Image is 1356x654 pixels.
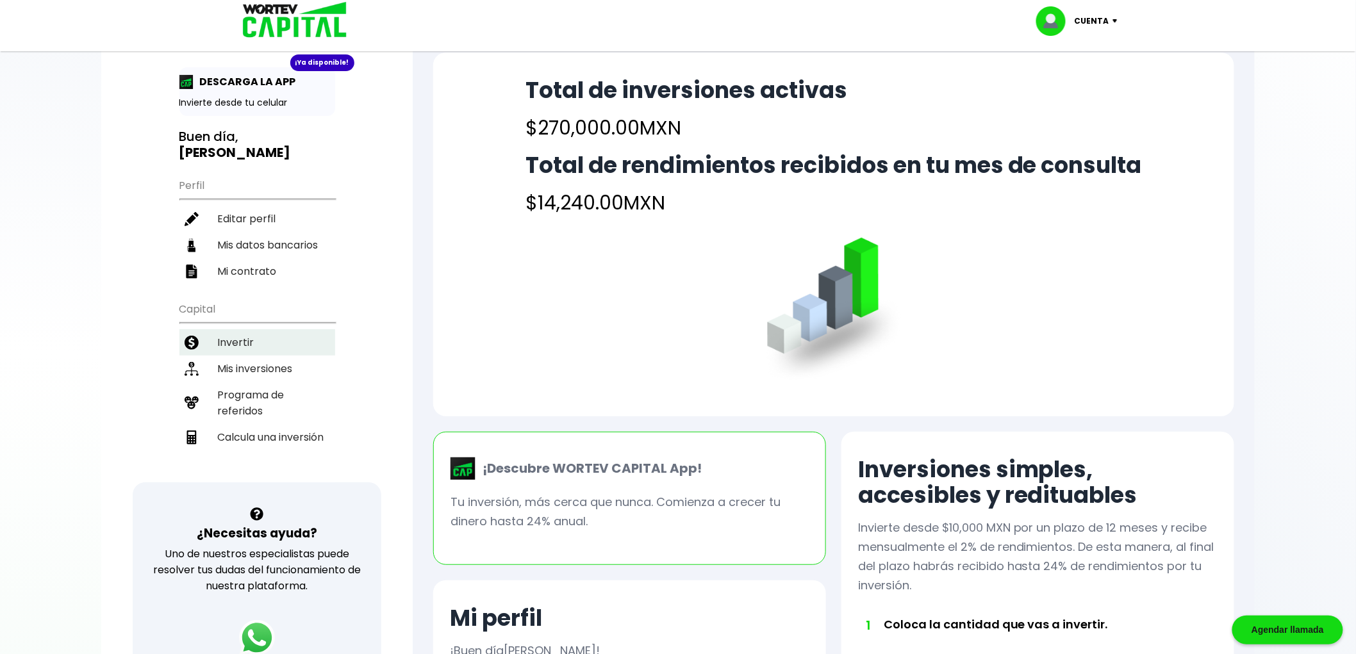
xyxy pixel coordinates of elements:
[451,493,809,531] p: Tu inversión, más cerca que nunca. Comienza a crecer tu dinero hasta 24% anual.
[179,143,291,161] b: [PERSON_NAME]
[1036,6,1075,36] img: profile-image
[525,152,1142,178] h2: Total de rendimientos recibidos en tu mes de consulta
[450,605,542,631] h2: Mi perfil
[179,75,194,89] img: app-icon
[525,113,847,142] h4: $270,000.00 MXN
[179,295,335,482] ul: Capital
[525,78,847,103] h2: Total de inversiones activas
[179,329,335,356] a: Invertir
[179,232,335,258] a: Mis datos bancarios
[185,336,199,350] img: invertir-icon.b3b967d7.svg
[476,459,702,478] p: ¡Descubre WORTEV CAPITAL App!
[149,546,365,594] p: Uno de nuestros especialistas puede resolver tus dudas del funcionamiento de nuestra plataforma.
[864,616,871,635] span: 1
[1075,12,1109,31] p: Cuenta
[179,96,335,110] p: Invierte desde tu celular
[179,382,335,424] a: Programa de referidos
[185,396,199,410] img: recomiendanos-icon.9b8e9327.svg
[197,524,317,543] h3: ¿Necesitas ayuda?
[185,212,199,226] img: editar-icon.952d3147.svg
[525,188,1142,217] h4: $14,240.00 MXN
[761,238,907,383] img: grafica.516fef24.png
[185,362,199,376] img: inversiones-icon.6695dc30.svg
[858,518,1218,595] p: Invierte desde $10,000 MXN por un plazo de 12 meses y recibe mensualmente el 2% de rendimientos. ...
[179,206,335,232] a: Editar perfil
[179,258,335,284] a: Mi contrato
[185,265,199,279] img: contrato-icon.f2db500c.svg
[185,430,199,445] img: calculadora-icon.17d418c4.svg
[1109,19,1127,23] img: icon-down
[451,457,476,480] img: wortev-capital-app-icon
[290,54,354,71] div: ¡Ya disponible!
[185,238,199,252] img: datos-icon.10cf9172.svg
[179,129,335,161] h3: Buen día,
[179,356,335,382] a: Mis inversiones
[194,74,296,90] p: DESCARGA LA APP
[179,424,335,450] a: Calcula una inversión
[1232,616,1343,644] div: Agendar llamada
[179,171,335,284] ul: Perfil
[858,457,1218,508] h2: Inversiones simples, accesibles y redituables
